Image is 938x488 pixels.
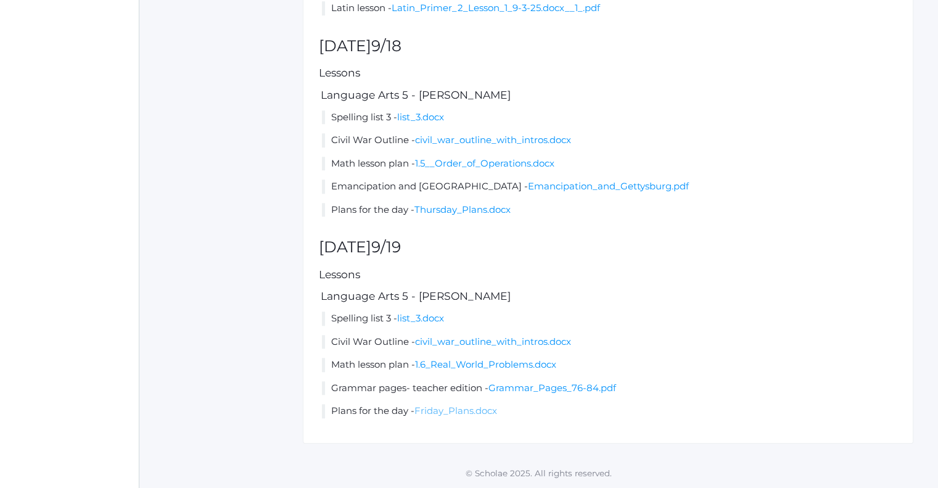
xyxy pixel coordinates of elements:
[322,404,897,418] li: Plans for the day -
[488,382,616,394] a: Grammar_Pages_76-84.pdf
[415,157,554,169] a: 1.5__Order_of_Operations.docx
[528,180,689,192] a: Emancipation_and_Gettysburg.pdf
[319,67,897,79] h5: Lessons
[319,38,897,55] h2: [DATE]
[322,312,897,326] li: Spelling list 3 -
[322,203,897,217] li: Plans for the day -
[397,111,444,123] a: list_3.docx
[392,2,600,14] a: Latin_Primer_2_Lesson_1_9-3-25.docx__1_.pdf
[322,335,897,349] li: Civil War Outline -
[322,110,897,125] li: Spelling list 3 -
[322,381,897,395] li: Grammar pages- teacher edition -
[397,312,444,324] a: list_3.docx
[371,36,401,55] span: 9/18
[322,358,897,372] li: Math lesson plan -
[414,204,511,215] a: Thursday_Plans.docx
[319,239,897,256] h2: [DATE]
[415,358,556,370] a: 1.6_Real_World_Problems.docx
[322,157,897,171] li: Math lesson plan -
[322,180,897,194] li: Emancipation and [GEOGRAPHIC_DATA] -
[319,291,897,302] h5: Language Arts 5 - [PERSON_NAME]
[322,1,897,15] li: Latin lesson -
[414,405,497,416] a: Friday_Plans.docx
[319,269,897,281] h5: Lessons
[322,133,897,147] li: Civil War Outline -
[415,336,571,347] a: civil_war_outline_with_intros.docx
[415,134,571,146] a: civil_war_outline_with_intros.docx
[139,467,938,479] p: © Scholae 2025. All rights reserved.
[319,89,897,101] h5: Language Arts 5 - [PERSON_NAME]
[371,238,401,256] span: 9/19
